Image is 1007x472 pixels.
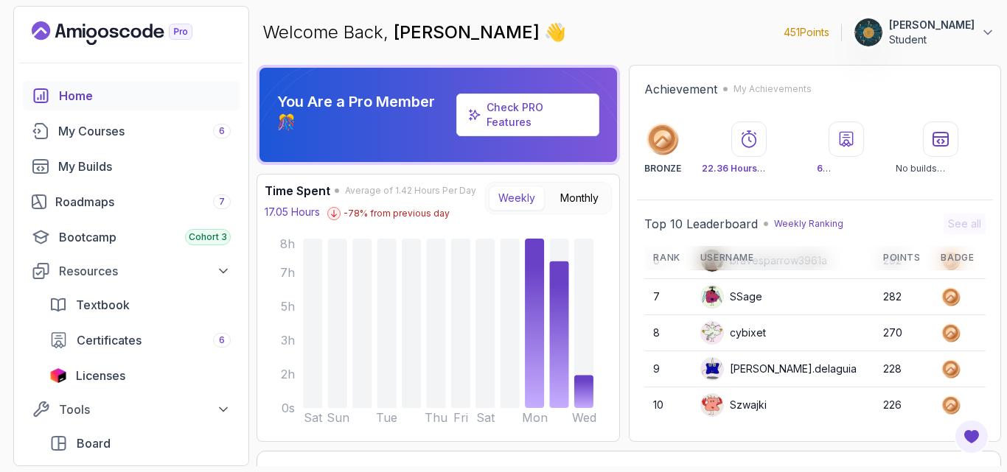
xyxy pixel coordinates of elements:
p: No builds completed [896,163,986,175]
a: board [41,429,240,458]
tspan: Sat [476,410,495,425]
tspan: 7h [280,265,295,280]
tspan: 8h [280,236,295,251]
img: default monster avatar [701,322,723,344]
a: Check PRO Features [487,101,543,128]
span: 6 [817,163,831,174]
div: Resources [59,262,231,280]
button: See all [944,214,986,234]
span: 6 [219,334,225,346]
p: BRONZE [644,163,681,175]
a: licenses [41,361,240,390]
td: 10 [644,387,691,423]
tspan: 2h [281,367,295,381]
div: My Courses [58,122,231,140]
tspan: Sat [304,410,323,425]
tspan: Tue [376,410,397,425]
td: 226 [874,387,932,423]
img: default monster avatar [701,394,723,416]
th: Points [874,246,932,270]
span: Average of 1.42 Hours Per Day [345,185,476,197]
tspan: Wed [572,410,596,425]
tspan: Sun [327,410,349,425]
td: 228 [874,351,932,387]
a: textbook [41,290,240,320]
th: Rank [644,246,691,270]
tspan: 5h [281,299,295,314]
td: 7 [644,279,691,315]
p: [PERSON_NAME] [889,18,975,32]
span: Certificates [77,331,142,349]
button: Weekly [489,186,545,211]
button: Monthly [551,186,608,211]
img: default monster avatar [701,286,723,308]
span: Textbook [76,296,130,314]
div: Tools [59,401,231,418]
p: Welcome Back, [262,21,566,44]
p: Weekly Ranking [774,218,843,230]
h3: Time Spent [265,182,330,200]
p: -78 % from previous day [344,208,450,219]
div: Bootcamp [59,228,231,246]
td: 270 [874,315,932,351]
span: Licenses [76,367,125,384]
tspan: Thu [425,410,447,425]
h2: Achievement [644,80,717,98]
th: Username [691,246,874,270]
tspan: Mon [522,410,548,425]
p: Certificates [817,163,875,175]
a: Check PRO Features [456,94,599,136]
p: Student [889,32,975,47]
a: bootcamp [23,222,240,252]
p: Watched [702,163,796,175]
a: home [23,81,240,110]
p: 451 Points [784,25,829,40]
span: 6 [219,125,225,137]
button: Resources [23,258,240,284]
p: 17.05 Hours [265,205,320,219]
td: 282 [874,279,932,315]
span: Board [77,434,111,452]
a: roadmaps [23,187,240,216]
tspan: 3h [281,333,295,348]
div: Home [59,87,231,105]
div: My Builds [58,158,231,175]
span: 22.36 Hours [702,163,765,174]
th: Badge [932,246,986,270]
a: builds [23,152,240,181]
td: 9 [644,351,691,387]
td: 8 [644,315,691,351]
div: SSage [700,285,762,309]
button: user profile image[PERSON_NAME]Student [854,18,995,47]
h2: Top 10 Leaderboard [644,215,758,233]
div: cybixet [700,321,766,345]
div: Szwajki [700,393,767,417]
button: Open Feedback Button [954,419,989,454]
div: Roadmaps [55,193,231,211]
div: [PERSON_NAME].delaguia [700,357,857,381]
a: Landing page [32,21,226,45]
span: [PERSON_NAME] [394,21,544,43]
p: You Are a Pro Member 🎊 [277,91,450,133]
span: 7 [219,196,225,208]
img: user profile image [854,18,882,46]
button: Tools [23,396,240,423]
span: Cohort 3 [189,231,227,243]
tspan: Fri [453,410,468,425]
tspan: 0s [282,401,295,415]
a: certificates [41,325,240,355]
img: jetbrains icon [49,368,67,383]
a: courses [23,116,240,146]
span: 👋 [544,21,566,44]
p: My Achievements [734,83,812,95]
img: default monster avatar [701,358,723,380]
